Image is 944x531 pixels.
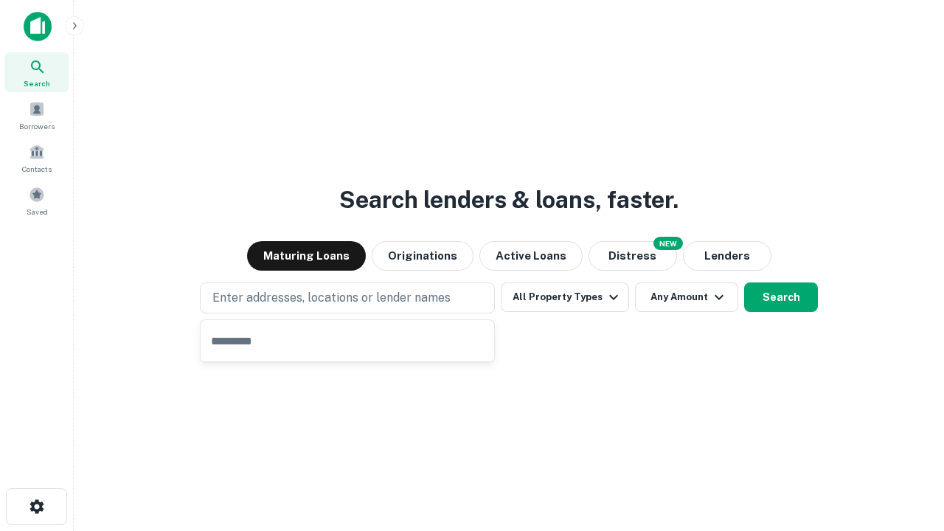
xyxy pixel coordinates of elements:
a: Borrowers [4,95,69,135]
button: Enter addresses, locations or lender names [200,282,495,313]
button: Lenders [683,241,771,271]
button: Search distressed loans with lien and other non-mortgage details. [589,241,677,271]
button: Search [744,282,818,312]
span: Search [24,77,50,89]
div: NEW [653,237,683,250]
h3: Search lenders & loans, faster. [339,182,678,218]
button: Maturing Loans [247,241,366,271]
a: Search [4,52,69,92]
p: Enter addresses, locations or lender names [212,289,451,307]
span: Saved [27,206,48,218]
button: Originations [372,241,473,271]
button: Any Amount [635,282,738,312]
span: Contacts [22,163,52,175]
button: Active Loans [479,241,583,271]
span: Borrowers [19,120,55,132]
a: Contacts [4,138,69,178]
button: All Property Types [501,282,629,312]
img: capitalize-icon.png [24,12,52,41]
iframe: Chat Widget [870,413,944,484]
a: Saved [4,181,69,221]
